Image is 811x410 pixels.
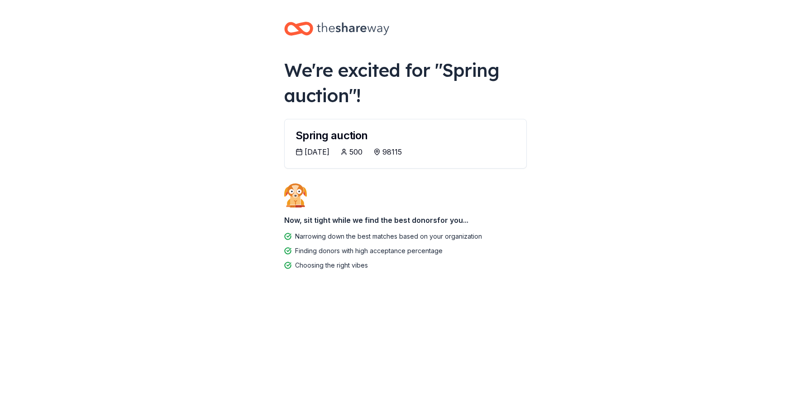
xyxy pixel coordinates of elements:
[284,57,527,108] div: We're excited for " Spring auction "!
[284,211,527,229] div: Now, sit tight while we find the best donors for you...
[349,146,363,157] div: 500
[295,231,482,242] div: Narrowing down the best matches based on your organization
[295,245,443,256] div: Finding donors with high acceptance percentage
[382,146,402,157] div: 98115
[284,183,307,207] img: Dog waiting patiently
[295,260,368,271] div: Choosing the right vibes
[296,130,515,141] div: Spring auction
[305,146,329,157] div: [DATE]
